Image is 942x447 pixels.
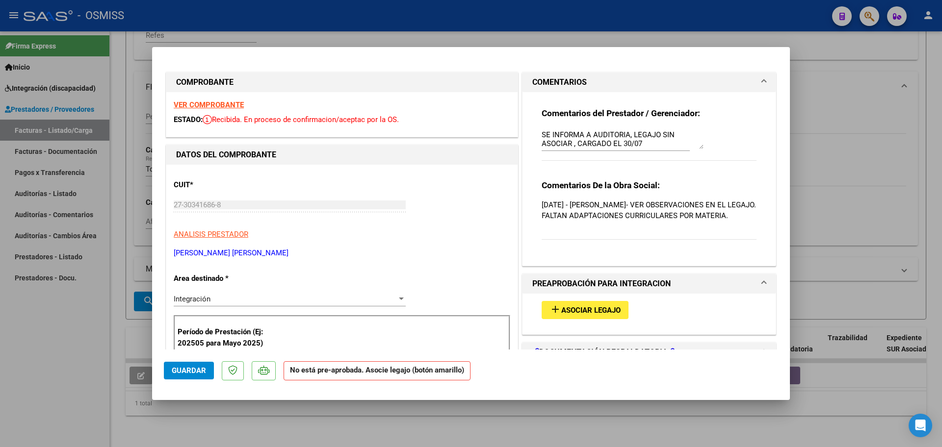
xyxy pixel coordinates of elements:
span: Recibida. En proceso de confirmacion/aceptac por la OS. [203,115,399,124]
button: Guardar [164,362,214,379]
span: Guardar [172,366,206,375]
div: PREAPROBACIÓN PARA INTEGRACION [523,294,776,334]
h1: DOCUMENTACIÓN RESPALDATORIA [532,347,675,358]
strong: COMPROBANTE [176,77,234,87]
mat-expansion-panel-header: PREAPROBACIÓN PARA INTEGRACION [523,274,776,294]
p: CUIT [174,179,275,191]
div: COMENTARIOS [523,92,776,266]
p: [PERSON_NAME] [PERSON_NAME] [174,248,510,259]
strong: No está pre-aprobada. Asocie legajo (botón amarillo) [284,361,471,380]
p: Período de Prestación (Ej: 202505 para Mayo 2025) [178,326,276,348]
strong: DATOS DEL COMPROBANTE [176,150,276,159]
h1: PREAPROBACIÓN PARA INTEGRACION [532,278,671,290]
mat-expansion-panel-header: COMENTARIOS [523,73,776,92]
p: Area destinado * [174,273,275,284]
button: Asociar Legajo [542,301,628,319]
mat-icon: add [549,303,561,315]
span: ESTADO: [174,115,203,124]
span: Asociar Legajo [561,306,621,315]
strong: Comentarios De la Obra Social: [542,180,660,190]
h1: COMENTARIOS [532,76,587,88]
span: ANALISIS PRESTADOR [174,230,248,239]
mat-expansion-panel-header: DOCUMENTACIÓN RESPALDATORIA [523,343,776,362]
span: Integración [174,295,210,303]
p: [DATE] - [PERSON_NAME]- VER OBSERVACIONES EN EL LEGAJO. FALTAN ADAPTACIONES CURRICULARES POR MATE... [542,199,757,221]
a: VER COMPROBANTE [174,100,244,109]
strong: Comentarios del Prestador / Gerenciador: [542,108,700,118]
div: Open Intercom Messenger [909,414,932,437]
